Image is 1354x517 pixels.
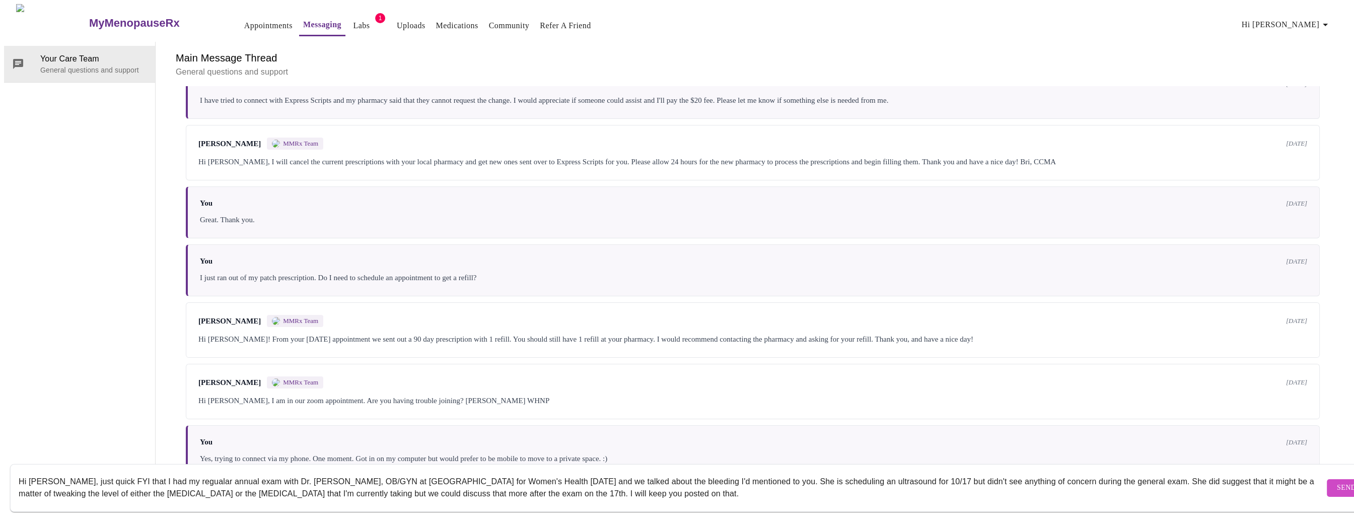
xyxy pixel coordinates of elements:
[40,53,147,65] span: Your Care Team
[176,66,1330,78] p: General questions and support
[198,395,1307,407] div: Hi [PERSON_NAME], I am in our zoom appointment. Are you having trouble joining? [PERSON_NAME] WHNP
[200,257,212,266] span: You
[16,4,88,42] img: MyMenopauseRx Logo
[489,19,530,33] a: Community
[88,6,220,41] a: MyMenopauseRx
[4,46,155,82] div: Your Care TeamGeneral questions and support
[200,272,1307,284] div: I just ran out of my patch prescription. Do I need to schedule an appointment to get a refill?
[375,13,385,23] span: 1
[345,16,378,36] button: Labs
[485,16,534,36] button: Community
[432,16,482,36] button: Medications
[1286,378,1307,386] span: [DATE]
[200,214,1307,226] div: Great. Thank you.
[176,50,1330,66] h6: Main Message Thread
[393,16,430,36] button: Uploads
[198,317,261,326] span: [PERSON_NAME]
[40,65,147,75] p: General questions and support
[1286,317,1307,325] span: [DATE]
[299,15,345,36] button: Messaging
[303,18,341,32] a: Messaging
[1238,15,1335,35] button: Hi [PERSON_NAME]
[200,94,1307,106] div: I have tried to connect with Express Scripts and my pharmacy said that they cannot request the ch...
[198,156,1307,168] div: Hi [PERSON_NAME], I will cancel the current prescriptions with your local pharmacy and get new on...
[198,378,261,387] span: [PERSON_NAME]
[283,378,318,386] span: MMRx Team
[1286,438,1307,446] span: [DATE]
[19,472,1324,504] textarea: Send a message about your appointment
[240,16,297,36] button: Appointments
[89,17,180,30] h3: MyMenopauseRx
[200,453,1307,465] div: Yes, trying to connect via my phone. One moment. Got in on my computer but would prefer to be mob...
[436,19,478,33] a: Medications
[283,140,318,148] span: MMRx Team
[200,199,212,208] span: You
[244,19,293,33] a: Appointments
[1286,200,1307,208] span: [DATE]
[1286,140,1307,148] span: [DATE]
[283,317,318,325] span: MMRx Team
[540,19,591,33] a: Refer a Friend
[397,19,425,33] a: Uploads
[272,140,280,148] img: MMRX
[1286,257,1307,266] span: [DATE]
[272,378,280,386] img: MMRX
[198,140,261,148] span: [PERSON_NAME]
[536,16,595,36] button: Refer a Friend
[272,317,280,325] img: MMRX
[198,333,1307,345] div: Hi [PERSON_NAME]! From your [DATE] appointment we sent out a 90 day prescription with 1 refill. Y...
[353,19,370,33] a: Labs
[1242,18,1331,32] span: Hi [PERSON_NAME]
[200,438,212,446] span: You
